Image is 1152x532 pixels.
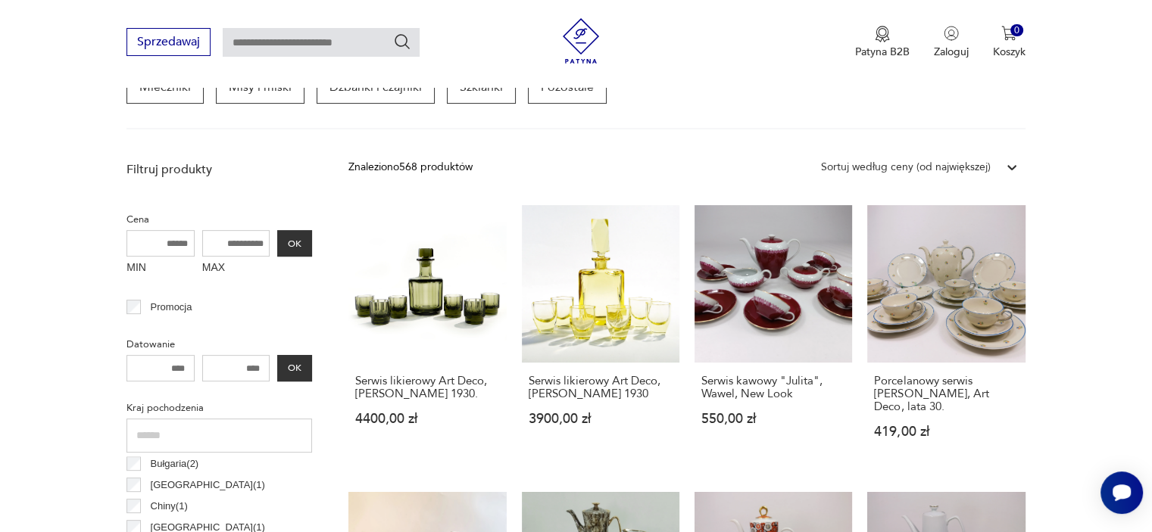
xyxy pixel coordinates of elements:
a: Pozostałe [528,70,607,104]
button: OK [277,230,312,257]
img: Patyna - sklep z meblami i dekoracjami vintage [558,18,604,64]
button: Sprzedawaj [126,28,211,56]
label: MAX [202,257,270,281]
a: Szklanki [447,70,516,104]
p: 3900,00 zł [529,412,673,425]
a: Serwis likierowy Art Deco, Moser 1930.Serwis likierowy Art Deco, [PERSON_NAME] 1930.4400,00 zł [348,205,506,468]
button: OK [277,355,312,381]
p: Promocja [151,299,192,316]
a: Ikona medaluPatyna B2B [855,26,910,59]
iframe: Smartsupp widget button [1100,471,1143,514]
button: Zaloguj [934,26,969,59]
a: Mleczniki [126,70,204,104]
p: Datowanie [126,336,312,353]
p: Kraj pochodzenia [126,400,312,416]
div: 0 [1010,24,1023,37]
a: Serwis kawowy "Julita", Wawel, New LookSerwis kawowy "Julita", Wawel, New Look550,00 zł [695,205,852,468]
p: 4400,00 zł [355,412,499,425]
button: Szukaj [393,33,411,51]
p: 419,00 zł [874,425,1018,438]
h3: Serwis likierowy Art Deco, [PERSON_NAME] 1930 [529,375,673,400]
a: Dzbanki i czajniki [317,70,435,104]
img: Ikona medalu [875,26,890,42]
a: Serwis likierowy Art Deco, Moser 1930Serwis likierowy Art Deco, [PERSON_NAME] 19303900,00 zł [522,205,679,468]
button: Patyna B2B [855,26,910,59]
div: Sortuj według ceny (od największej) [821,159,991,176]
p: Bułgaria ( 2 ) [151,456,199,472]
p: Filtruj produkty [126,161,312,178]
p: Zaloguj [934,45,969,59]
div: Znaleziono 568 produktów [348,159,473,176]
p: Koszyk [993,45,1026,59]
h3: Serwis kawowy "Julita", Wawel, New Look [701,375,845,400]
p: 550,00 zł [701,412,845,425]
p: Patyna B2B [855,45,910,59]
a: Porcelanowy serwis Felda Rhon, Art Deco, lata 30.Porcelanowy serwis [PERSON_NAME], Art Deco, lata... [867,205,1025,468]
a: Sprzedawaj [126,38,211,48]
img: Ikona koszyka [1001,26,1016,41]
p: Chiny ( 1 ) [151,498,188,515]
button: 0Koszyk [993,26,1026,59]
p: [GEOGRAPHIC_DATA] ( 1 ) [151,477,265,493]
img: Ikonka użytkownika [944,26,959,41]
h3: Porcelanowy serwis [PERSON_NAME], Art Deco, lata 30. [874,375,1018,413]
label: MIN [126,257,195,281]
a: Misy i miski [216,70,304,104]
h3: Serwis likierowy Art Deco, [PERSON_NAME] 1930. [355,375,499,400]
p: Cena [126,211,312,228]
